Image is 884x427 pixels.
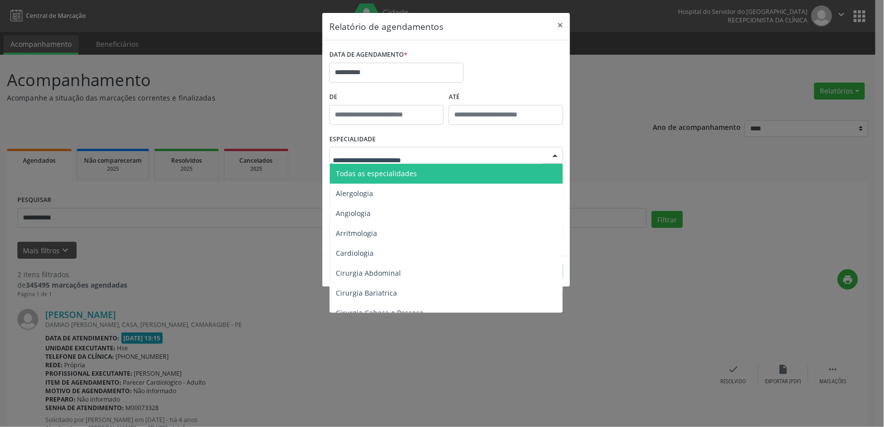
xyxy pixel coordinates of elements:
span: Arritmologia [336,228,377,238]
label: ESPECIALIDADE [329,132,376,147]
span: Cirurgia Bariatrica [336,288,397,298]
h5: Relatório de agendamentos [329,20,443,33]
label: DATA DE AGENDAMENTO [329,47,407,63]
span: Cirurgia Abdominal [336,268,401,278]
label: ATÉ [449,90,563,105]
span: Todas as especialidades [336,169,417,178]
span: Alergologia [336,189,373,198]
span: Cirurgia Cabeça e Pescoço [336,308,423,318]
span: Angiologia [336,209,371,218]
label: De [329,90,444,105]
button: Close [550,13,570,37]
span: Cardiologia [336,248,374,258]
